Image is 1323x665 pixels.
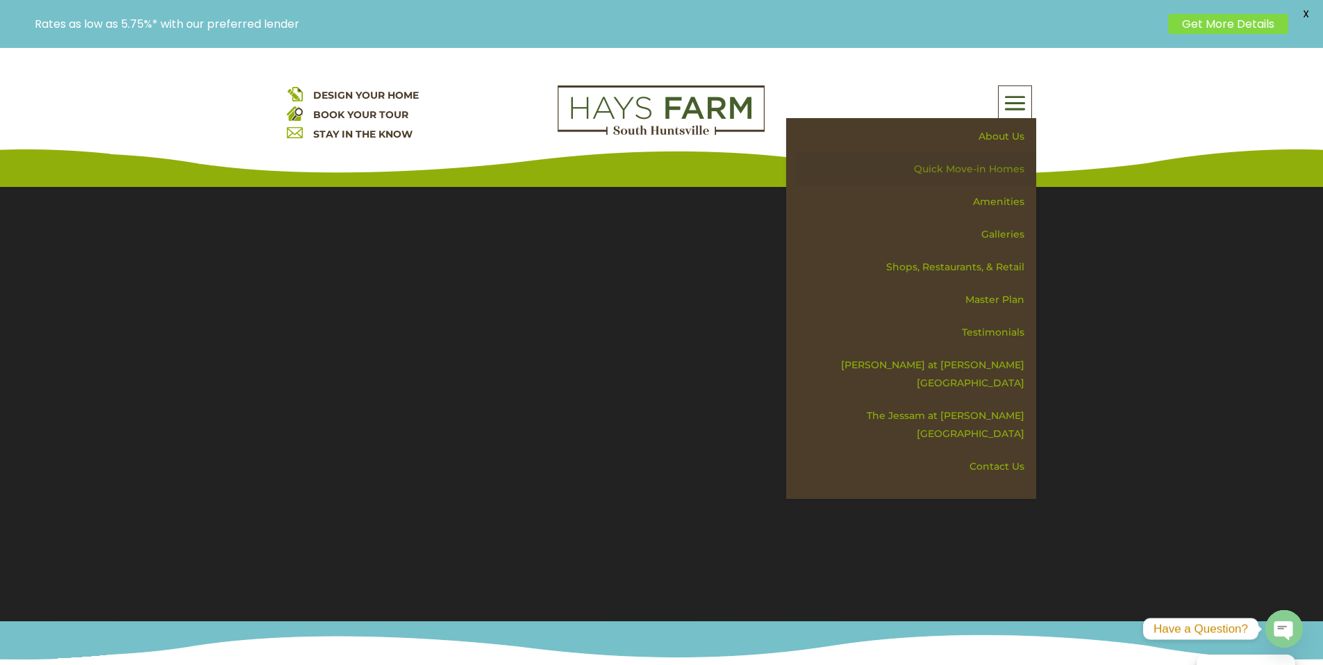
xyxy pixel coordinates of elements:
a: Contact Us [796,450,1036,483]
a: Get More Details [1168,14,1288,34]
a: Testimonials [796,316,1036,349]
p: Rates as low as 5.75%* with our preferred lender [35,17,1161,31]
a: hays farm homes huntsville development [558,126,765,138]
span: X [1295,3,1316,24]
a: Quick Move-in Homes [796,153,1036,186]
img: book your home tour [287,105,303,121]
a: Shops, Restaurants, & Retail [796,251,1036,284]
a: DESIGN YOUR HOME [313,89,419,101]
a: About Us [796,120,1036,153]
a: STAY IN THE KNOW [313,128,413,140]
a: [PERSON_NAME] at [PERSON_NAME][GEOGRAPHIC_DATA] [796,349,1036,400]
img: Logo [558,85,765,136]
img: design your home [287,85,303,101]
a: Galleries [796,218,1036,251]
a: Master Plan [796,284,1036,316]
a: The Jessam at [PERSON_NAME][GEOGRAPHIC_DATA] [796,400,1036,450]
a: Amenities [796,186,1036,218]
a: BOOK YOUR TOUR [313,108,408,121]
